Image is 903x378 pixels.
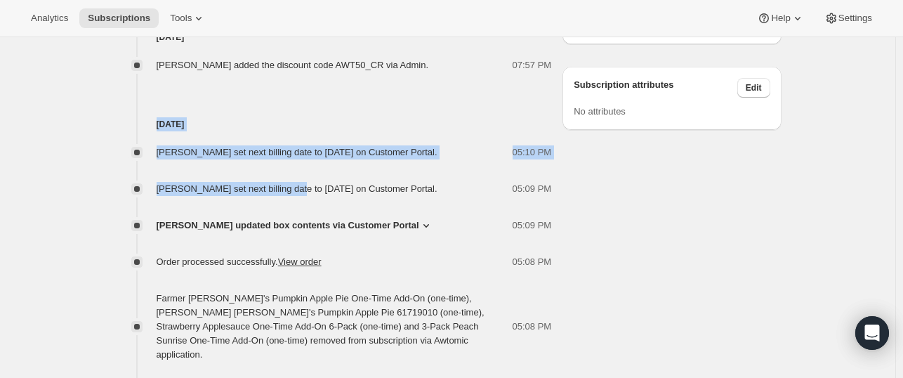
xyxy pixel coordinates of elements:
[513,219,552,233] span: 05:09 PM
[746,82,762,93] span: Edit
[513,58,552,72] span: 07:57 PM
[157,219,419,233] span: [PERSON_NAME] updated box contents via Customer Portal
[157,183,437,194] span: [PERSON_NAME] set next billing date to [DATE] on Customer Portal.
[31,13,68,24] span: Analytics
[157,293,485,360] span: Farmer [PERSON_NAME]'s Pumpkin Apple Pie One-Time Add-On (one-time), [PERSON_NAME] [PERSON_NAME]'...
[513,145,552,159] span: 05:10 PM
[513,320,552,334] span: 05:08 PM
[737,78,770,98] button: Edit
[838,13,872,24] span: Settings
[574,106,626,117] span: No attributes
[114,30,552,44] h4: [DATE]
[22,8,77,28] button: Analytics
[574,78,737,98] h3: Subscription attributes
[88,13,150,24] span: Subscriptions
[749,8,812,28] button: Help
[157,219,433,233] button: [PERSON_NAME] updated box contents via Customer Portal
[771,13,790,24] span: Help
[162,8,214,28] button: Tools
[816,8,881,28] button: Settings
[157,60,429,70] span: [PERSON_NAME] added the discount code AWT50_CR via Admin.
[855,316,889,350] div: Open Intercom Messenger
[79,8,159,28] button: Subscriptions
[278,256,322,267] a: View order
[157,256,322,267] span: Order processed successfully.
[170,13,192,24] span: Tools
[114,117,552,131] h4: [DATE]
[513,255,552,269] span: 05:08 PM
[157,147,437,157] span: [PERSON_NAME] set next billing date to [DATE] on Customer Portal.
[513,182,552,196] span: 05:09 PM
